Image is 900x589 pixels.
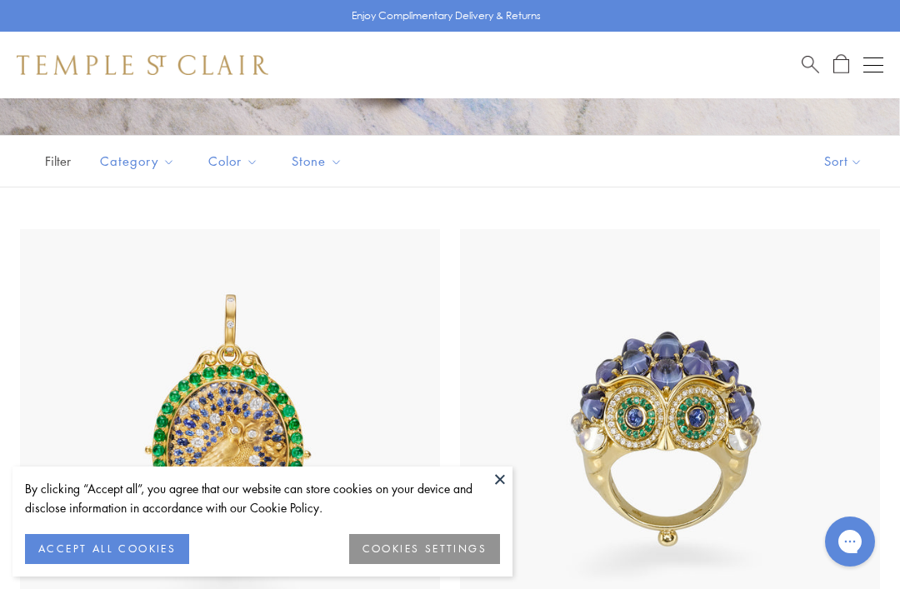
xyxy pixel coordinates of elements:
button: ACCEPT ALL COOKIES [25,534,189,564]
button: Color [196,142,271,180]
button: Open navigation [863,55,883,75]
div: By clicking “Accept all”, you agree that our website can store cookies on your device and disclos... [25,479,500,517]
span: Color [200,151,271,172]
a: Open Shopping Bag [833,54,849,75]
p: Enjoy Complimentary Delivery & Returns [352,7,541,24]
button: Show sort by [787,136,900,187]
button: Stone [279,142,355,180]
button: COOKIES SETTINGS [349,534,500,564]
span: Stone [283,151,355,172]
span: Category [92,151,187,172]
img: Temple St. Clair [17,55,268,75]
button: Category [87,142,187,180]
a: Search [802,54,819,75]
iframe: Gorgias live chat messenger [817,511,883,572]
